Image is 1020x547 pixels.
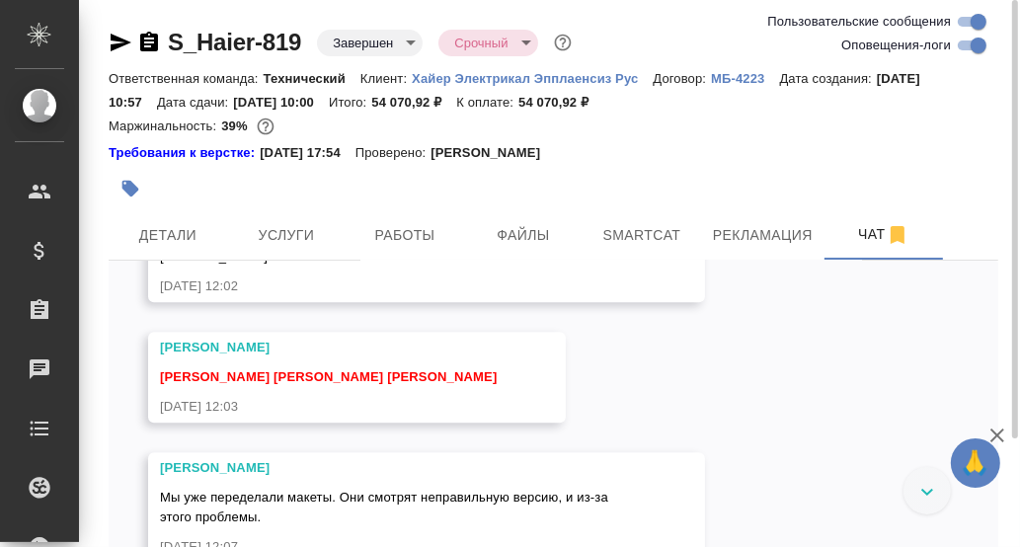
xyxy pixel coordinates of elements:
button: Завершен [327,35,399,51]
div: Завершен [438,30,537,56]
span: [PERSON_NAME] [160,369,270,384]
span: Рекламация [713,223,813,248]
a: МБ-4223 [711,69,779,86]
div: Завершен [317,30,423,56]
p: Технический [264,71,360,86]
button: Добавить тэг [109,167,152,210]
p: Дата создания: [780,71,877,86]
a: S_Haier-819 [168,29,301,55]
p: Дата сдачи: [157,95,233,110]
a: Требования к верстке: [109,143,260,163]
p: Клиент: [360,71,412,86]
span: Услуги [239,223,334,248]
button: Скопировать ссылку для ЯМессенджера [109,31,132,54]
span: Работы [357,223,452,248]
span: Smartcat [594,223,689,248]
span: Мы уже переделали макеты. Они смотрят неправильную версию, и из-за этого проблемы. [160,490,612,524]
span: [PERSON_NAME] [387,369,497,384]
div: [DATE] 12:02 [160,276,636,296]
p: [DATE] 10:00 [233,95,329,110]
p: Проверено: [355,143,432,163]
div: [PERSON_NAME] [160,338,497,357]
button: 27462.04 RUB; [253,114,278,139]
p: 39% [221,118,252,133]
button: Скопировать ссылку [137,31,161,54]
p: Договор: [653,71,711,86]
p: [PERSON_NAME] [431,143,555,163]
span: Файлы [476,223,571,248]
p: 54 070,92 ₽ [371,95,456,110]
span: [PERSON_NAME] [274,369,383,384]
p: Хайер Электрикал Эпплаенсиз Рус [412,71,653,86]
span: Оповещения-логи [841,36,951,55]
span: 🙏 [959,442,992,484]
p: МБ-4223 [711,71,779,86]
button: Доп статусы указывают на важность/срочность заказа [550,30,576,55]
p: 54 070,92 ₽ [518,95,603,110]
p: Ответственная команда: [109,71,264,86]
button: 🙏 [951,438,1000,488]
span: Пользовательские сообщения [767,12,951,32]
p: Итого: [329,95,371,110]
a: Хайер Электрикал Эпплаенсиз Рус [412,69,653,86]
button: Срочный [448,35,513,51]
p: К оплате: [456,95,518,110]
div: Нажми, чтобы открыть папку с инструкцией [109,143,260,163]
span: Детали [120,223,215,248]
p: Маржинальность: [109,118,221,133]
span: Чат [836,222,931,247]
p: [DATE] 17:54 [260,143,355,163]
div: [DATE] 12:03 [160,397,497,417]
div: [PERSON_NAME] [160,458,636,478]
